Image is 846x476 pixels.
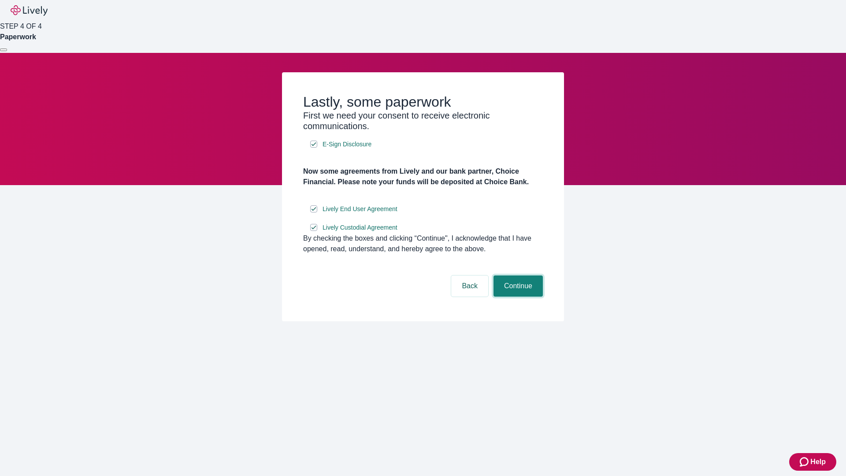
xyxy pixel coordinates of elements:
button: Back [451,275,488,297]
h3: First we need your consent to receive electronic communications. [303,110,543,131]
div: By checking the boxes and clicking “Continue", I acknowledge that I have opened, read, understand... [303,233,543,254]
svg: Zendesk support icon [800,457,810,467]
a: e-sign disclosure document [321,204,399,215]
span: Lively End User Agreement [323,205,397,214]
span: Help [810,457,826,467]
button: Continue [493,275,543,297]
h4: Now some agreements from Lively and our bank partner, Choice Financial. Please note your funds wi... [303,166,543,187]
img: Lively [11,5,48,16]
h2: Lastly, some paperwork [303,93,543,110]
span: E-Sign Disclosure [323,140,371,149]
button: Zendesk support iconHelp [789,453,836,471]
a: e-sign disclosure document [321,222,399,233]
span: Lively Custodial Agreement [323,223,397,232]
a: e-sign disclosure document [321,139,373,150]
